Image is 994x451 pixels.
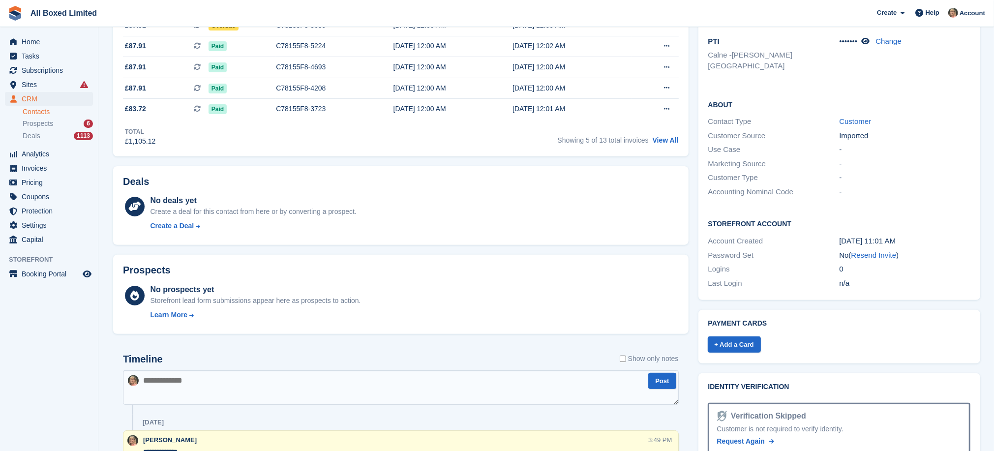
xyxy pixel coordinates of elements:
[27,5,101,21] a: All Boxed Limited
[23,107,93,117] a: Contacts
[926,8,939,18] span: Help
[708,250,840,261] div: Password Set
[143,436,197,444] span: [PERSON_NAME]
[708,278,840,289] div: Last Login
[23,131,40,141] span: Deals
[151,221,357,231] a: Create a Deal
[125,62,146,72] span: £87.91
[708,186,840,198] div: Accounting Nominal Code
[22,190,81,204] span: Coupons
[839,130,970,142] div: Imported
[839,236,970,247] div: [DATE] 11:01 AM
[209,62,227,72] span: Paid
[708,383,971,391] h2: Identity verification
[708,320,971,328] h2: Payment cards
[123,176,149,187] h2: Deals
[875,37,902,45] a: Change
[708,99,971,109] h2: About
[22,267,81,281] span: Booking Portal
[22,218,81,232] span: Settings
[393,83,512,93] div: [DATE] 12:00 AM
[125,127,155,136] div: Total
[5,176,93,189] a: menu
[151,296,361,306] div: Storefront lead form submissions appear here as prospects to action.
[5,78,93,91] a: menu
[209,41,227,51] span: Paid
[276,41,393,51] div: C78155F8-5224
[80,81,88,89] i: Smart entry sync failures have occurred
[5,267,93,281] a: menu
[708,130,840,142] div: Customer Source
[209,104,227,114] span: Paid
[839,250,970,261] div: No
[5,204,93,218] a: menu
[125,136,155,147] div: £1,105.12
[512,62,632,72] div: [DATE] 12:00 AM
[393,104,512,114] div: [DATE] 12:00 AM
[727,410,806,422] div: Verification Skipped
[22,92,81,106] span: CRM
[839,144,970,155] div: -
[717,436,774,447] a: Request Again
[839,278,970,289] div: n/a
[151,284,361,296] div: No prospects yet
[276,62,393,72] div: C78155F8-4693
[708,236,840,247] div: Account Created
[22,78,81,91] span: Sites
[393,62,512,72] div: [DATE] 12:00 AM
[849,251,899,259] span: ( )
[74,132,93,140] div: 1113
[22,49,81,63] span: Tasks
[276,83,393,93] div: C78155F8-4208
[5,161,93,175] a: menu
[648,435,672,445] div: 3:49 PM
[81,268,93,280] a: Preview store
[839,37,857,45] span: •••••••
[22,176,81,189] span: Pricing
[708,116,840,127] div: Contact Type
[125,104,146,114] span: £83.72
[22,35,81,49] span: Home
[84,120,93,128] div: 6
[708,172,840,183] div: Customer Type
[127,435,138,446] img: Sandie Mills
[620,354,626,364] input: Show only notes
[151,310,187,320] div: Learn More
[708,158,840,170] div: Marketing Source
[22,147,81,161] span: Analytics
[512,41,632,51] div: [DATE] 12:02 AM
[125,41,146,51] span: £87.91
[151,310,361,320] a: Learn More
[151,221,194,231] div: Create a Deal
[708,144,840,155] div: Use Case
[708,218,971,228] h2: Storefront Account
[123,265,171,276] h2: Prospects
[22,161,81,175] span: Invoices
[5,233,93,246] a: menu
[708,336,761,353] a: + Add a Card
[557,136,648,144] span: Showing 5 of 13 total invoices
[620,354,679,364] label: Show only notes
[839,186,970,198] div: -
[23,119,93,129] a: Prospects 6
[151,195,357,207] div: No deals yet
[839,172,970,183] div: -
[717,411,727,421] img: Identity Verification Ready
[877,8,897,18] span: Create
[209,84,227,93] span: Paid
[9,255,98,265] span: Storefront
[648,373,676,389] button: Post
[5,147,93,161] a: menu
[839,158,970,170] div: -
[123,354,163,365] h2: Timeline
[125,83,146,93] span: £87.91
[5,63,93,77] a: menu
[5,35,93,49] a: menu
[653,136,679,144] a: View All
[22,63,81,77] span: Subscriptions
[22,204,81,218] span: Protection
[5,92,93,106] a: menu
[22,233,81,246] span: Capital
[717,437,765,445] span: Request Again
[839,117,871,125] a: Customer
